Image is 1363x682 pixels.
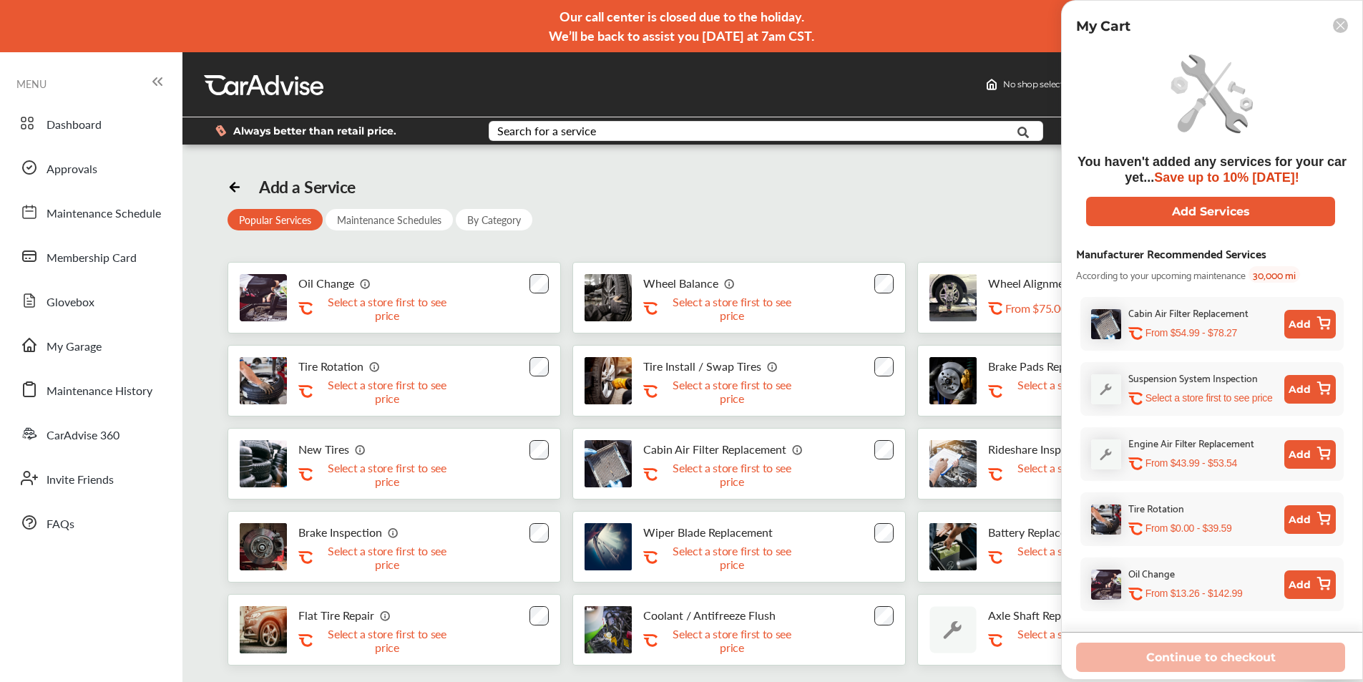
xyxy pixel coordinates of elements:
[259,177,356,197] div: Add a Service
[643,608,776,622] p: Coolant / Antifreeze Flush
[643,525,773,539] p: Wiper Blade Replacement
[643,359,761,373] p: Tire Install / Swap Tires
[360,278,371,289] img: info_icon_vector.svg
[47,338,102,356] span: My Garage
[16,78,47,89] span: MENU
[585,606,632,653] img: engine-cooling-thumb.jpg
[585,357,632,404] img: tire-install-swap-tires-thumb.jpg
[660,461,803,488] p: Select a store first to see price
[316,627,459,654] p: Select a store first to see price
[1145,326,1237,340] p: From $54.99 - $78.27
[585,523,632,570] img: thumb_Wipers.jpg
[316,378,459,405] p: Select a store first to see price
[240,440,287,487] img: new-tires-thumb.jpg
[929,523,977,570] img: battery-replacement-thumb.jpg
[1284,375,1336,404] button: Add
[228,209,323,230] div: Popular Services
[316,295,459,322] p: Select a store first to see price
[1145,457,1237,470] p: From $43.99 - $53.54
[13,149,168,186] a: Approvals
[233,126,396,136] span: Always better than retail price.
[986,79,997,90] img: header-home-logo.8d720a4f.svg
[1076,266,1246,283] span: According to your upcoming maintenance
[47,249,137,268] span: Membership Card
[240,523,287,570] img: brake-inspection-thumb.jpg
[767,361,778,372] img: info_icon_vector.svg
[643,276,718,290] p: Wheel Balance
[298,525,382,539] p: Brake Inspection
[1091,309,1121,339] img: cabin-air-filter-replacement-thumb.jpg
[13,459,168,497] a: Invite Friends
[585,274,632,321] img: tire-wheel-balance-thumb.jpg
[1005,544,1148,571] p: Select a store first to see price
[13,282,168,319] a: Glovebox
[585,440,632,487] img: cabin-air-filter-replacement-thumb.jpg
[1076,18,1130,34] p: My Cart
[298,442,349,456] p: New Tires
[47,160,97,179] span: Approvals
[13,326,168,364] a: My Garage
[1091,505,1121,535] img: tire-rotation-thumb.jpg
[47,515,74,534] span: FAQs
[1284,440,1336,469] button: Add
[929,606,977,653] img: default_wrench_icon.d1a43860.svg
[47,293,94,312] span: Glovebox
[298,608,374,622] p: Flat Tire Repair
[988,276,1075,290] p: Wheel Alignment
[929,274,977,321] img: wheel-alignment-thumb.jpg
[215,125,226,137] img: dollor_label_vector.a70140d1.svg
[1005,301,1115,315] p: From $75.00 - $150.00
[316,544,459,571] p: Select a store first to see price
[497,125,596,137] div: Search for a service
[1005,461,1148,488] p: Select a store first to see price
[988,442,1093,456] p: Rideshare Inspection
[929,357,977,404] img: brake-pads-replacement-thumb.jpg
[240,357,287,404] img: tire-rotation-thumb.jpg
[13,371,168,408] a: Maintenance History
[47,427,119,445] span: CarAdvise 360
[355,444,366,455] img: info_icon_vector.svg
[929,440,977,487] img: rideshare-visual-inspection-thumb.jpg
[792,444,803,455] img: info_icon_vector.svg
[13,193,168,230] a: Maintenance Schedule
[1145,522,1232,535] p: From $0.00 - $39.59
[388,527,399,538] img: info_icon_vector.svg
[724,278,736,289] img: info_icon_vector.svg
[13,415,168,452] a: CarAdvise 360
[1128,369,1258,386] div: Suspension System Inspection
[240,274,287,321] img: oil-change-thumb.jpg
[1128,304,1249,321] div: Cabin Air Filter Replacement
[240,606,287,653] img: flat-tire-repair-thumb.jpg
[1145,587,1243,600] p: From $13.26 - $142.99
[643,442,786,456] p: Cabin Air Filter Replacement
[47,471,114,489] span: Invite Friends
[988,608,1107,622] p: Axle Shaft Replacement
[1086,197,1335,226] button: Add Services
[13,504,168,541] a: FAQs
[1284,505,1336,534] button: Add
[316,461,459,488] p: Select a store first to see price
[13,104,168,142] a: Dashboard
[1091,570,1121,600] img: oil-change-thumb.jpg
[1284,570,1336,599] button: Add
[1249,266,1300,283] span: 30,000 mi
[13,238,168,275] a: Membership Card
[369,361,381,372] img: info_icon_vector.svg
[1128,434,1254,451] div: Engine Air Filter Replacement
[1091,374,1121,404] img: default_wrench_icon.d1a43860.svg
[1128,565,1175,581] div: Oil Change
[660,295,803,322] p: Select a store first to see price
[660,378,803,405] p: Select a store first to see price
[456,209,532,230] div: By Category
[988,525,1148,539] p: Battery Replacement (Avg Price)
[47,205,161,223] span: Maintenance Schedule
[1091,439,1121,469] img: default_wrench_icon.d1a43860.svg
[47,116,102,135] span: Dashboard
[380,610,391,621] img: info_icon_vector.svg
[660,627,803,654] p: Select a store first to see price
[1078,155,1347,185] span: You haven't added any services for your car yet...
[1145,391,1273,405] p: Select a store first to see price
[1005,627,1148,654] p: Select a store first to see price
[1005,378,1148,405] p: Select a store first to see price
[1003,79,1074,90] span: No shop selected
